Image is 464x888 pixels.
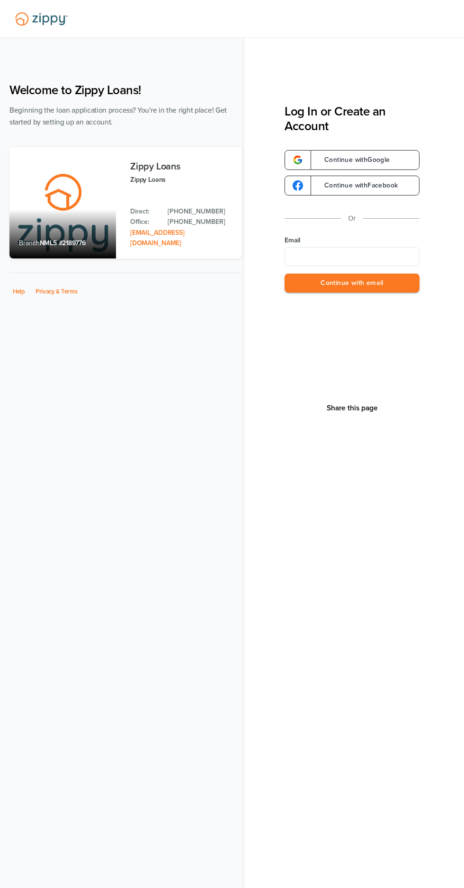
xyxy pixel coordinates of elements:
[130,174,232,185] p: Zippy Loans
[9,8,73,30] img: Lender Logo
[19,239,40,247] span: Branch
[315,182,398,189] span: Continue with Facebook
[168,206,232,217] a: Direct Phone: 512-975-2947
[285,247,419,266] input: Email Address
[285,104,419,133] h3: Log In or Create an Account
[9,106,227,126] span: Beginning the loan application process? You're in the right place! Get started by setting up an a...
[348,213,356,224] p: Or
[130,229,184,247] a: Email Address: zippyguide@zippymh.com
[130,206,158,217] p: Direct:
[315,157,390,163] span: Continue with Google
[9,83,242,98] h1: Welcome to Zippy Loans!
[293,155,303,165] img: google-logo
[40,239,86,247] span: NMLS #2189776
[285,236,419,245] label: Email
[285,150,419,170] a: google-logoContinue withGoogle
[285,176,419,195] a: google-logoContinue withFacebook
[130,161,232,172] h3: Zippy Loans
[130,217,158,227] p: Office:
[324,403,381,413] button: Share This Page
[13,288,25,295] a: Help
[285,274,419,293] button: Continue with email
[168,217,232,227] a: Office Phone: 512-975-2947
[36,288,78,295] a: Privacy & Terms
[293,180,303,191] img: google-logo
